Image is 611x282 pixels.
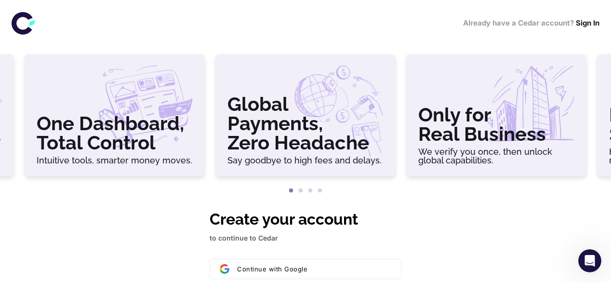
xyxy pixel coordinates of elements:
h6: We verify you once, then unlock global capabilities. [418,148,574,165]
span: Continue with Google [237,265,307,273]
p: to continue to Cedar [210,233,401,243]
img: Sign in with Google [220,264,229,274]
h3: Global Payments, Zero Headache [227,94,384,152]
iframe: Intercom live chat [578,249,601,272]
a: Sign In [576,18,599,27]
h6: Say goodbye to high fees and delays. [227,156,384,165]
button: 2 [296,186,305,196]
h1: Create your account [210,208,401,231]
button: 4 [315,186,325,196]
h3: One Dashboard, Total Control [37,114,193,152]
button: 1 [286,186,296,196]
button: Sign in with GoogleContinue with Google [210,259,401,279]
h6: Intuitive tools, smarter money moves. [37,156,193,165]
button: 3 [305,186,315,196]
h3: Only for Real Business [418,105,574,144]
h6: Already have a Cedar account? [463,18,599,29]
